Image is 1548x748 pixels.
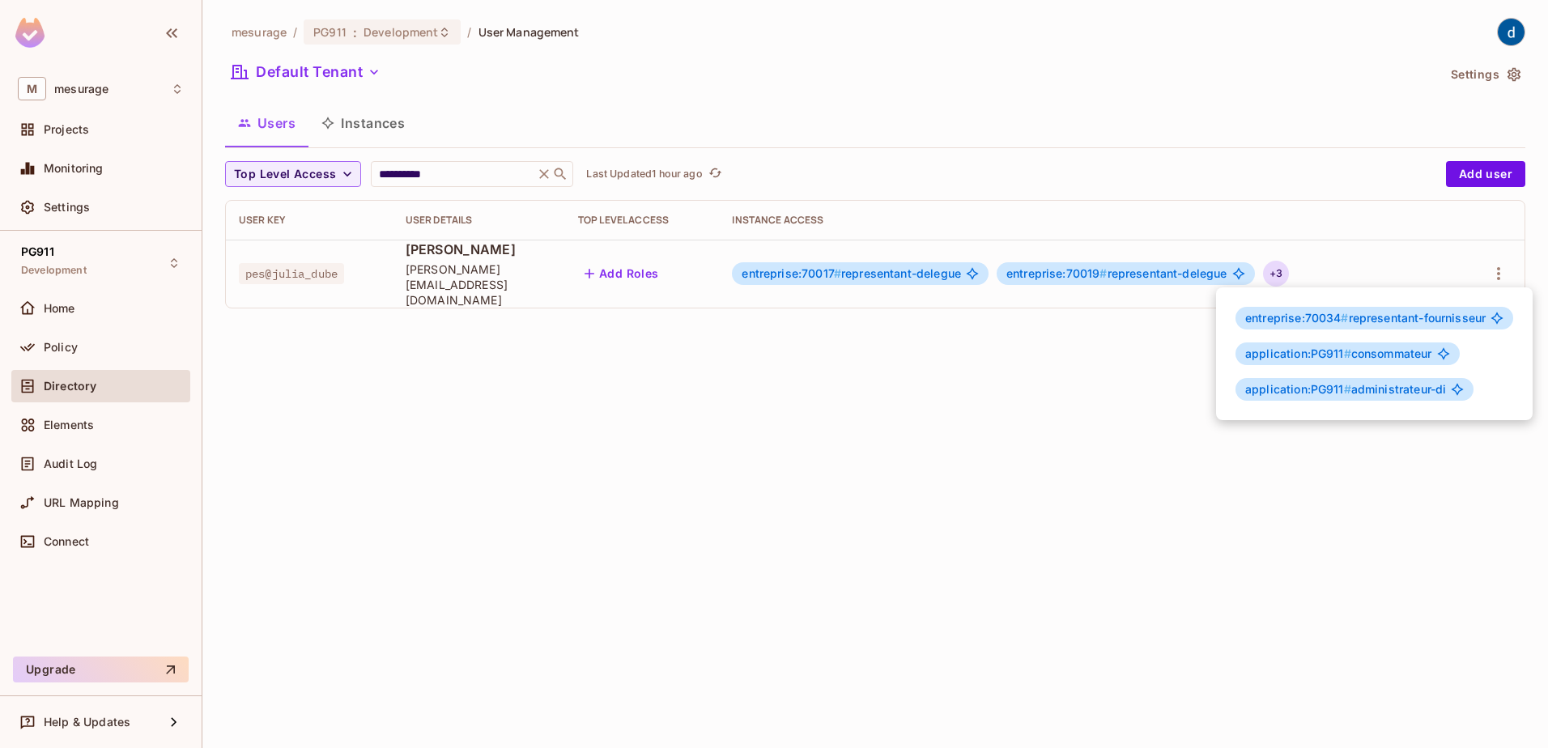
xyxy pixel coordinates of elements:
span: application:PG911 [1245,382,1351,396]
span: # [1341,311,1348,325]
span: # [1344,346,1351,360]
span: entreprise:70034 [1245,311,1349,325]
span: consommateur [1245,347,1432,360]
span: application:PG911 [1245,346,1351,360]
span: # [1344,382,1351,396]
span: representant-fournisseur [1245,312,1486,325]
span: administrateur-di [1245,383,1446,396]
